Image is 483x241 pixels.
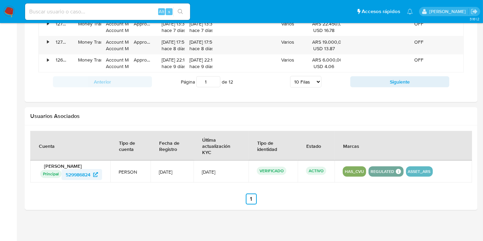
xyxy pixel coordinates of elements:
input: Buscar usuario o caso... [25,7,190,16]
a: Salir [471,8,478,15]
p: belen.palamara@mercadolibre.com [429,8,468,15]
span: 3.161.2 [470,16,480,22]
span: s [168,8,170,15]
a: Notificaciones [407,9,413,14]
span: Alt [159,8,164,15]
button: search-icon [173,7,187,17]
span: Accesos rápidos [362,8,400,15]
h2: Usuarios Asociados [30,113,472,120]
